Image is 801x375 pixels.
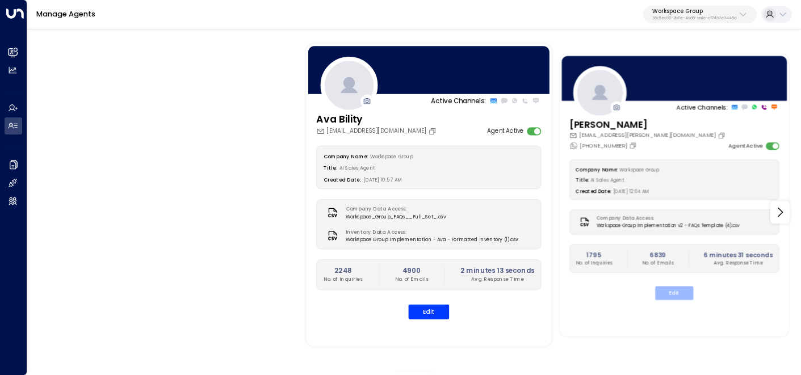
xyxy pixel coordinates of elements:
span: Workspace Group [619,166,659,172]
label: Inventory Data Access: [346,229,514,236]
a: Manage Agents [36,9,95,19]
h2: 6839 [642,250,673,259]
span: [DATE] 12:04 AM [613,188,649,194]
label: Company Data Access: [596,216,735,222]
h3: Ava Bility [316,112,438,127]
h2: 2 minutes 13 seconds [460,266,534,276]
span: AI Sales Agent [339,165,375,171]
p: Avg. Response Time [460,276,534,283]
button: Workspace Group36c5ec06-2b8e-4dd6-aa1e-c77490e3446d [643,6,757,24]
span: Workspace Group Implementation v2 - FAQs Template (4).csv [596,222,739,229]
span: Workspace_Group_FAQs__Full_Set_.csv [346,213,446,220]
span: AI Sales Agent [590,177,624,183]
p: No. of Inquiries [576,259,612,266]
label: Company Name: [576,166,617,172]
p: No. of Emails [395,276,429,283]
label: Company Data Access: [346,205,442,213]
label: Created Date: [576,188,610,194]
label: Created Date: [324,176,361,183]
div: [EMAIL_ADDRESS][DOMAIN_NAME] [316,127,438,136]
span: Workspace Group Implementation - Ava - Formatted Inventory (1).csv [346,236,518,243]
button: Copy [629,142,639,149]
h2: 1795 [576,250,612,259]
p: No. of Inquiries [324,276,362,283]
label: Company Name: [324,153,368,160]
span: Workspace Group [370,153,413,160]
p: Active Channels: [431,96,486,106]
label: Agent Active [728,142,762,150]
button: Copy [428,127,438,135]
span: [DATE] 10:57 AM [363,176,402,183]
h2: 4900 [395,266,429,276]
button: Edit [655,286,693,300]
p: 36c5ec06-2b8e-4dd6-aa1e-c77490e3446d [652,16,736,20]
h3: [PERSON_NAME] [569,118,727,132]
button: Copy [718,132,727,139]
p: No. of Emails [642,259,673,266]
h2: 2248 [324,266,362,276]
div: [EMAIL_ADDRESS][PERSON_NAME][DOMAIN_NAME] [569,132,727,140]
label: Title: [576,177,588,183]
p: Workspace Group [652,8,736,15]
label: Agent Active [487,127,524,136]
p: Avg. Response Time [703,259,773,266]
button: Edit [408,304,449,319]
h2: 6 minutes 31 seconds [703,250,773,259]
p: Active Channels: [676,103,728,112]
label: Title: [324,165,337,171]
div: [PHONE_NUMBER] [569,141,639,150]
